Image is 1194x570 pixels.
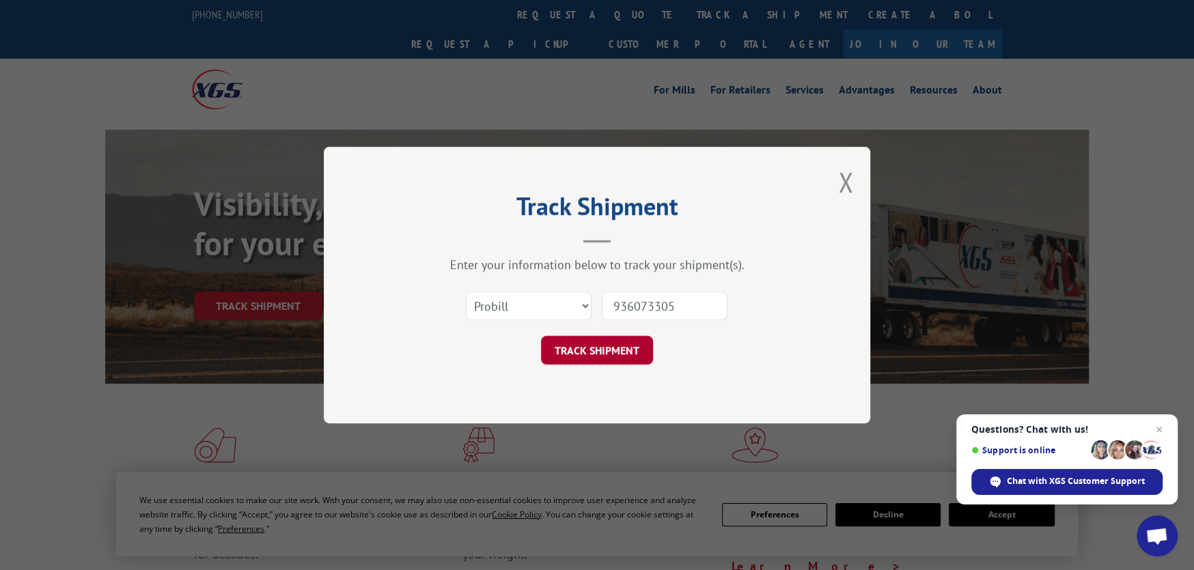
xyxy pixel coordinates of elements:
[971,424,1163,435] span: Questions? Chat with us!
[602,291,727,320] input: Number(s)
[971,445,1086,455] span: Support is online
[1151,421,1167,438] span: Close chat
[392,257,802,272] div: Enter your information below to track your shipment(s).
[541,336,653,365] button: TRACK SHIPMENT
[1137,515,1178,556] div: Open chat
[838,164,853,200] button: Close modal
[1007,475,1145,487] span: Chat with XGS Customer Support
[971,469,1163,495] div: Chat with XGS Customer Support
[392,197,802,223] h2: Track Shipment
